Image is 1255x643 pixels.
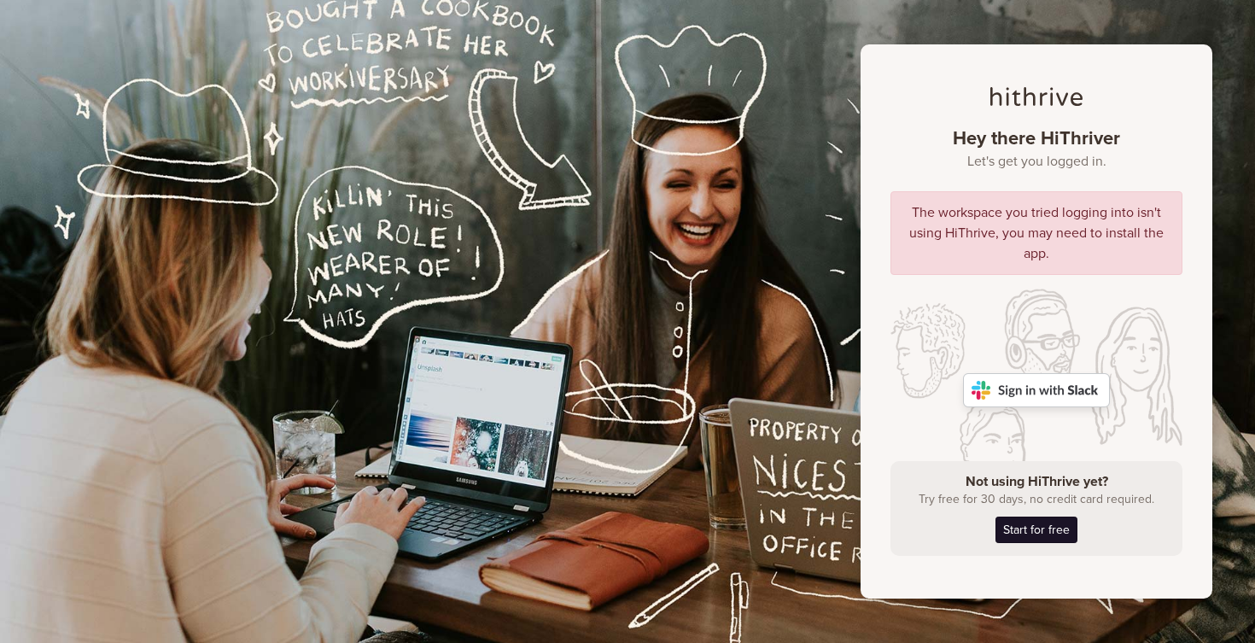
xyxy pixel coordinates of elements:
div: The workspace you tried logging into isn't using HiThrive, you may need to install the app. [890,191,1182,275]
h1: Hey there HiThriver [890,127,1182,171]
small: Let's get you logged in. [890,154,1182,170]
img: hithrive-logo-dark.4eb238aa.svg [990,87,1083,106]
p: Try free for 30 days, no credit card required. [903,490,1170,508]
h4: Not using HiThrive yet? [903,474,1170,490]
a: Start for free [995,517,1077,543]
span: Help [39,12,74,27]
img: Sign in with Slack [963,373,1110,407]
